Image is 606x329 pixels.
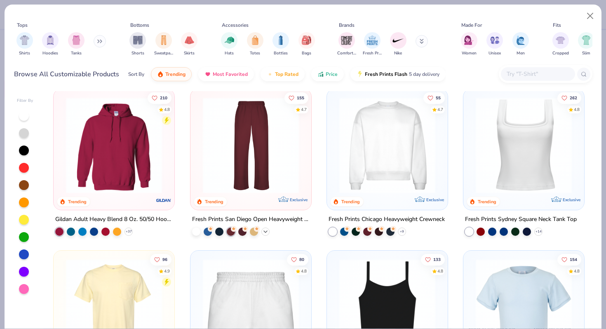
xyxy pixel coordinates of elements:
[261,67,305,81] button: Top Rated
[337,32,356,56] button: filter button
[426,197,444,202] span: Exclusive
[570,96,577,100] span: 262
[578,32,594,56] button: filter button
[296,96,304,100] span: 155
[159,35,168,45] img: Sweatpants Image
[490,35,500,45] img: Unisex Image
[165,71,186,78] span: Trending
[574,268,580,274] div: 4.8
[132,50,144,56] span: Shorts
[329,214,445,225] div: Fresh Prints Chicago Heavyweight Crewneck
[276,35,285,45] img: Bottles Image
[204,71,211,78] img: most_fav.gif
[62,97,166,193] img: 01756b78-01f6-4cc6-8d8a-3c30c1a0c8ac
[154,32,173,56] button: filter button
[287,254,308,265] button: Like
[517,50,525,56] span: Men
[213,71,248,78] span: Most Favorited
[284,92,308,103] button: Like
[303,97,407,193] img: cab69ba6-afd8-400d-8e2e-70f011a551d3
[366,34,378,47] img: Fresh Prints Image
[433,257,441,261] span: 133
[162,257,167,261] span: 96
[552,32,569,56] div: filter for Cropped
[164,106,170,113] div: 4.8
[154,50,173,56] span: Sweatpants
[392,34,404,47] img: Nike Image
[247,32,263,56] div: filter for Totes
[164,268,170,274] div: 4.9
[150,254,171,265] button: Like
[290,197,308,202] span: Exclusive
[272,32,289,56] div: filter for Bottles
[130,21,149,29] div: Bottoms
[126,229,132,234] span: + 37
[301,106,306,113] div: 4.7
[71,50,82,56] span: Tanks
[390,32,406,56] button: filter button
[350,67,446,81] button: Fresh Prints Flash5 day delivery
[563,197,580,202] span: Exclusive
[536,229,542,234] span: + 14
[272,32,289,56] button: filter button
[465,214,577,225] div: Fresh Prints Sydney Square Neck Tank Top
[157,71,164,78] img: trending.gif
[400,229,404,234] span: + 9
[20,35,29,45] img: Shirts Image
[461,32,477,56] button: filter button
[363,32,382,56] button: filter button
[337,50,356,56] span: Comfort Colors
[582,50,590,56] span: Slim
[133,35,143,45] img: Shorts Image
[512,32,529,56] div: filter for Men
[461,32,477,56] div: filter for Women
[128,70,144,78] div: Sort By
[148,92,171,103] button: Like
[250,50,260,56] span: Totes
[394,50,402,56] span: Nike
[16,32,33,56] button: filter button
[506,69,569,79] input: Try "T-Shirt"
[516,35,525,45] img: Men Image
[335,97,439,193] img: 1358499d-a160-429c-9f1e-ad7a3dc244c9
[154,32,173,56] div: filter for Sweatpants
[461,21,482,29] div: Made For
[221,32,237,56] button: filter button
[42,50,58,56] span: Hoodies
[198,67,254,81] button: Most Favorited
[337,32,356,56] div: filter for Comfort Colors
[390,32,406,56] div: filter for Nike
[570,257,577,261] span: 154
[557,92,581,103] button: Like
[181,32,197,56] div: filter for Skirts
[357,71,363,78] img: flash.gif
[225,50,234,56] span: Hats
[199,97,303,193] img: 80589dc5-0d7f-47c3-af96-755fafa40e47
[557,254,581,265] button: Like
[512,32,529,56] button: filter button
[464,35,474,45] img: Women Image
[267,71,273,78] img: TopRated.gif
[184,50,195,56] span: Skirts
[311,67,344,81] button: Price
[72,35,81,45] img: Tanks Image
[129,32,146,56] div: filter for Shorts
[14,69,119,79] div: Browse All Customizable Products
[486,32,503,56] button: filter button
[436,96,441,100] span: 55
[489,50,501,56] span: Unisex
[341,34,353,47] img: Comfort Colors Image
[46,35,55,45] img: Hoodies Image
[486,32,503,56] div: filter for Unisex
[552,50,569,56] span: Cropped
[574,106,580,113] div: 4.8
[16,32,33,56] div: filter for Shirts
[301,268,306,274] div: 4.8
[192,214,310,225] div: Fresh Prints San Diego Open Heavyweight Sweatpants
[151,67,192,81] button: Trending
[553,21,561,29] div: Fits
[556,35,565,45] img: Cropped Image
[156,192,172,209] img: Gildan logo
[299,257,304,261] span: 80
[409,70,439,79] span: 5 day delivery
